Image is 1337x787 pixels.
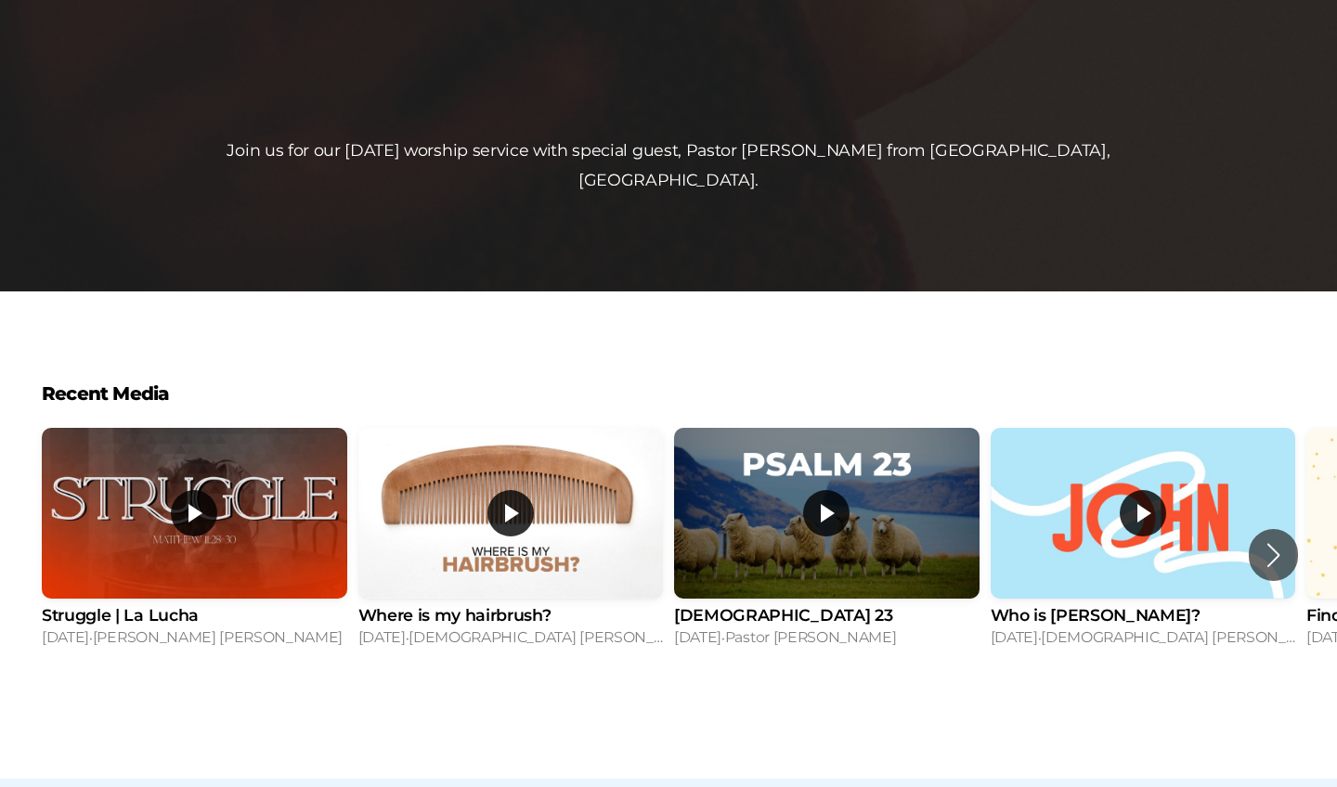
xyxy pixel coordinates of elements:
a: 4 / 12 [991,428,1296,658]
a: 2 / 12 [358,428,664,658]
a: 3 / 12 [674,428,980,658]
a: 1 / 12 [42,428,347,658]
p: Join us for our [DATE] worship service with special guest, Pastor [PERSON_NAME] from [GEOGRAPHIC_... [204,135,1133,195]
div: Next slide [1261,535,1286,575]
div: [DATE] Pastor [PERSON_NAME] [674,628,896,649]
div: Struggle | La Lucha [42,603,347,627]
div: Where is my hairbrush? [358,603,664,627]
h3: Recent Media [42,384,1295,403]
div: [DEMOGRAPHIC_DATA] 23 [674,603,980,627]
span: • [1038,631,1042,645]
span: • [721,631,725,645]
span: • [406,631,409,645]
div: [DATE] [PERSON_NAME] [PERSON_NAME] [42,628,343,649]
span: • [89,631,93,645]
div: Who is [PERSON_NAME]? [991,603,1296,627]
div: [DATE] [DEMOGRAPHIC_DATA] [PERSON_NAME] [991,628,1296,649]
div: [DATE] [DEMOGRAPHIC_DATA] [PERSON_NAME] [358,628,664,649]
